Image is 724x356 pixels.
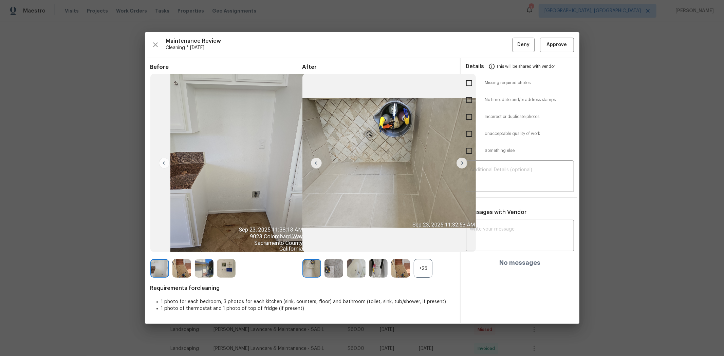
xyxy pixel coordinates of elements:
[485,80,574,86] span: Missing required photos
[497,58,555,75] span: This will be shared with vendor
[414,259,432,278] div: +25
[461,75,579,92] div: Missing required photos
[466,58,484,75] span: Details
[311,158,322,169] img: left-chevron-button-url
[513,38,535,52] button: Deny
[517,41,530,49] span: Deny
[150,64,302,71] span: Before
[485,97,574,103] span: No time, date and/or address stamps
[485,114,574,120] span: Incorrect or duplicate photos
[150,285,454,292] span: Requirements for cleaning
[485,148,574,154] span: Something else
[161,305,454,312] li: 1 photo of thermostat and 1 photo of top of fridge (if present)
[461,108,579,125] div: Incorrect or duplicate photos
[485,131,574,137] span: Unacceptable quality of work
[466,210,527,215] span: Messages with Vendor
[166,38,513,44] span: Maintenance Review
[302,64,454,71] span: After
[159,158,170,169] img: left-chevron-button-url
[457,158,467,169] img: right-chevron-button-url
[547,41,567,49] span: Approve
[166,44,513,51] span: Cleaning * [DATE]
[461,142,579,159] div: Something else
[161,298,454,305] li: 1 photo for each bedroom, 3 photos for each kitchen (sink, counters, floor) and bathroom (toilet,...
[540,38,574,52] button: Approve
[461,125,579,142] div: Unacceptable quality of work
[499,259,540,266] h4: No messages
[461,92,579,108] div: No time, date and/or address stamps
